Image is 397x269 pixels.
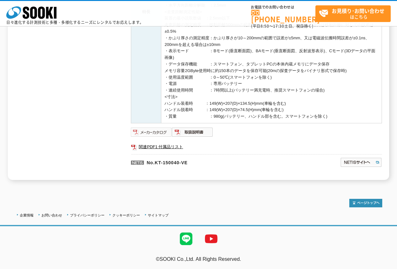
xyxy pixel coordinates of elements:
strong: お見積り･お問い合わせ [332,7,384,14]
a: クッキーポリシー [112,213,140,217]
img: トップページへ [349,199,382,207]
img: 取扱説明書 [172,127,213,137]
a: メーカーカタログ [131,131,172,136]
span: お電話でのお問い合わせは [251,5,315,9]
a: 企業情報 [20,213,34,217]
span: 17:30 [273,23,284,29]
a: サイトマップ [148,213,169,217]
a: [PHONE_NUMBER] [251,10,315,23]
span: (平日 ～ 土日、祝日除く) [251,23,313,29]
p: 日々進化する計測技術と多種・多様化するニーズにレンタルでお応えします。 [6,20,144,24]
img: NETISサイトへ [340,157,382,167]
img: メーカーカタログ [131,127,172,137]
a: お見積り･お問い合わせはこちら [315,5,391,22]
span: はこちら [319,6,390,21]
img: LINE [174,226,199,251]
a: プライバシーポリシー [70,213,105,217]
img: YouTube [199,226,224,251]
p: No.KT-150040-VE [131,154,280,169]
a: 取扱説明書 [172,131,213,136]
span: 8:50 [260,23,269,29]
a: 関連PDF1 付属品リスト [131,143,382,151]
a: テストMail [373,263,397,268]
a: お問い合わせ [41,213,62,217]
